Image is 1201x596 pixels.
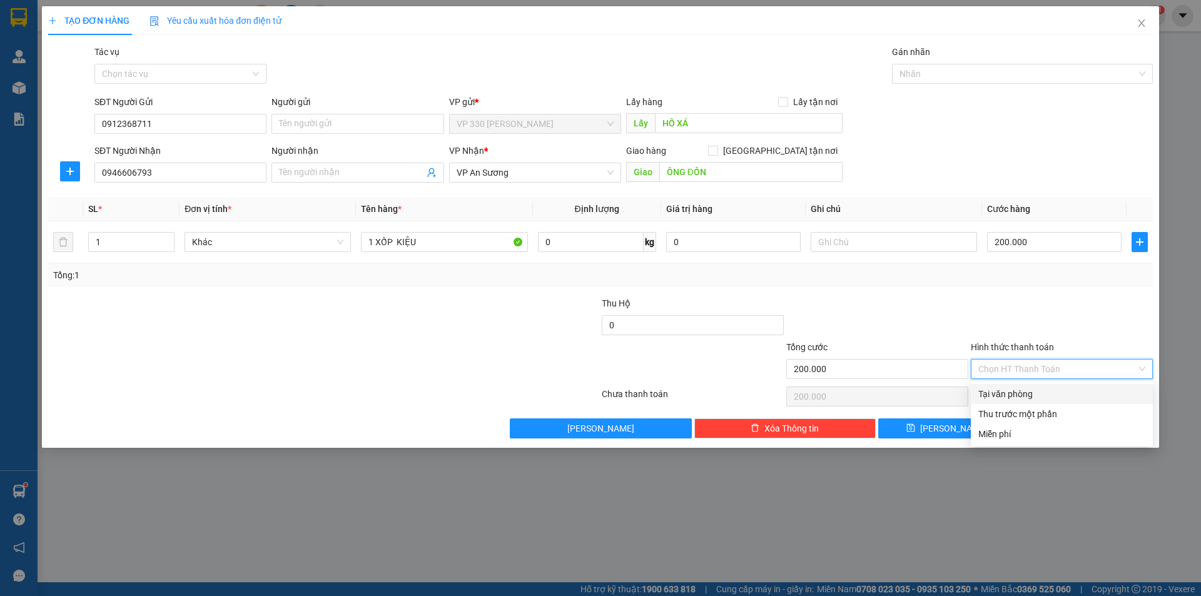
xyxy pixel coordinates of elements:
[449,146,484,156] span: VP Nhận
[659,162,843,182] input: Dọc đường
[457,163,614,182] span: VP An Sương
[987,204,1030,214] span: Cước hàng
[149,16,281,26] span: Yêu cầu xuất hóa đơn điện tử
[626,113,655,133] span: Lấy
[811,232,977,252] input: Ghi Chú
[192,233,343,251] span: Khác
[764,422,819,435] span: Xóa Thông tin
[53,232,73,252] button: delete
[510,418,692,438] button: [PERSON_NAME]
[786,342,828,352] span: Tổng cước
[788,95,843,109] span: Lấy tận nơi
[94,47,119,57] label: Tác vụ
[1132,232,1148,252] button: plus
[94,95,266,109] div: SĐT Người Gửi
[457,114,614,133] span: VP 330 Lê Duẫn
[978,427,1145,441] div: Miễn phí
[906,423,915,433] span: save
[1132,237,1147,247] span: plus
[361,204,402,214] span: Tên hàng
[185,204,231,214] span: Đơn vị tính
[88,204,98,214] span: SL
[626,146,666,156] span: Giao hàng
[271,144,443,158] div: Người nhận
[48,16,129,26] span: TẠO ĐƠN HÀNG
[361,232,527,252] input: VD: Bàn, Ghế
[94,144,266,158] div: SĐT Người Nhận
[60,161,80,181] button: plus
[978,407,1145,421] div: Thu trước một phần
[626,97,662,107] span: Lấy hàng
[53,268,464,282] div: Tổng: 1
[920,422,987,435] span: [PERSON_NAME]
[666,204,712,214] span: Giá trị hàng
[892,47,930,57] label: Gán nhãn
[655,113,843,133] input: Dọc đường
[626,162,659,182] span: Giao
[751,423,759,433] span: delete
[449,95,621,109] div: VP gửi
[575,204,619,214] span: Định lượng
[1137,18,1147,28] span: close
[644,232,656,252] span: kg
[1124,6,1159,41] button: Close
[666,232,801,252] input: 0
[61,166,79,176] span: plus
[978,387,1145,401] div: Tại văn phòng
[48,16,57,25] span: plus
[600,387,785,409] div: Chưa thanh toán
[427,168,437,178] span: user-add
[149,16,160,26] img: icon
[878,418,1014,438] button: save[PERSON_NAME]
[694,418,876,438] button: deleteXóa Thông tin
[271,95,443,109] div: Người gửi
[971,342,1054,352] label: Hình thức thanh toán
[567,422,634,435] span: [PERSON_NAME]
[602,298,631,308] span: Thu Hộ
[718,144,843,158] span: [GEOGRAPHIC_DATA] tận nơi
[806,197,982,221] th: Ghi chú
